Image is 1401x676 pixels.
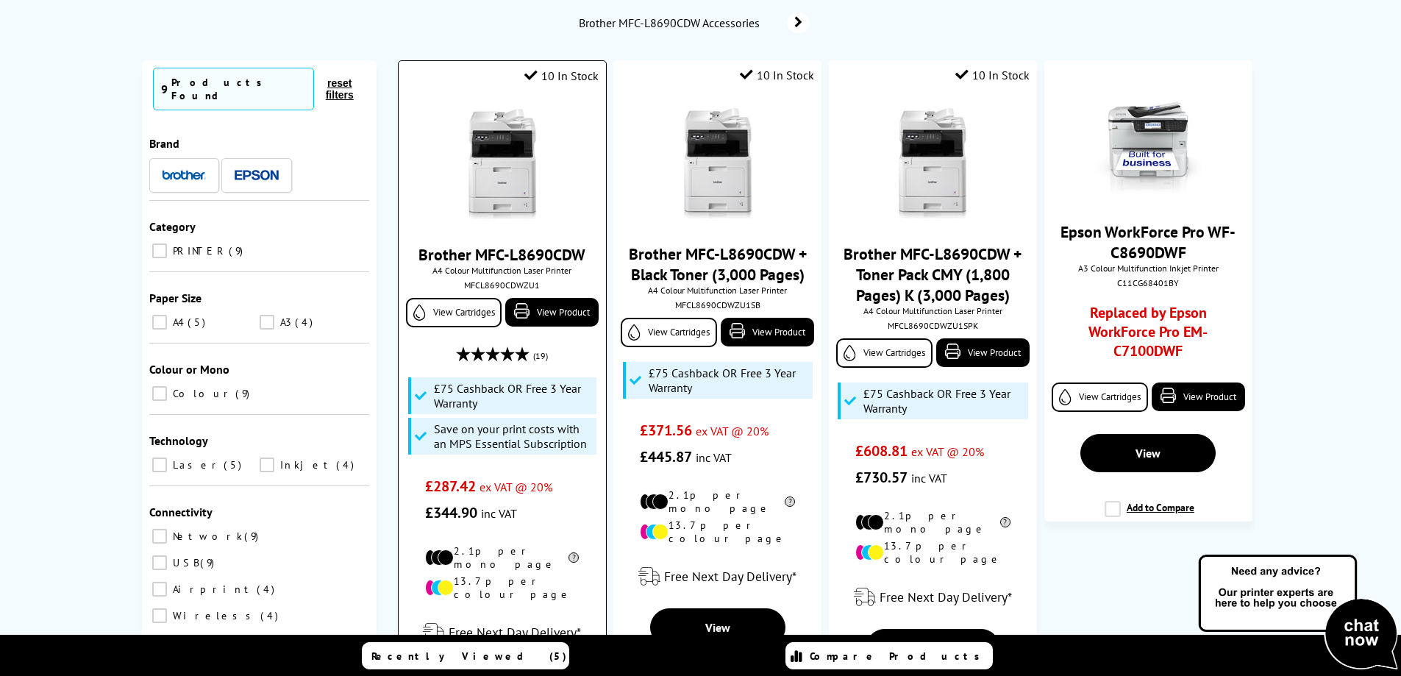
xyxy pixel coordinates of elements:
[649,366,809,395] span: £75 Cashback OR Free 3 Year Warranty
[149,505,213,519] span: Connectivity
[936,338,1030,367] a: View Product
[188,316,209,329] span: 5
[152,608,167,623] input: Wireless 4
[955,68,1030,82] div: 10 In Stock
[577,13,810,33] a: Brother MFC-L8690CDW Accessories
[624,299,810,310] div: MFCL8690CDWZU1SB
[152,315,167,330] input: A4 5
[425,574,579,601] li: 13.7p per colour page
[425,477,476,496] span: £287.42
[434,381,593,410] span: £75 Cashback OR Free 3 Year Warranty
[855,441,908,460] span: £608.81
[260,609,282,622] span: 4
[480,480,552,494] span: ex VAT @ 20%
[149,433,208,448] span: Technology
[434,421,593,451] span: Save on your print costs with an MPS Essential Subscription
[911,444,984,459] span: ex VAT @ 20%
[844,243,1022,305] a: Brother MFC-L8690CDW + Toner Pack CMY (1,800 Pages) K (3,000 Pages)
[152,555,167,570] input: USB 9
[721,318,814,346] a: View Product
[295,316,316,329] span: 4
[621,556,814,597] div: modal_delivery
[1060,221,1236,263] a: Epson WorkForce Pro WF-C8690DWF
[224,458,245,472] span: 5
[640,447,692,466] span: £445.87
[1136,446,1161,460] span: View
[152,582,167,597] input: Airprint 4
[425,544,579,571] li: 2.1p per mono page
[1052,263,1245,274] span: A3 Colour Multifunction Inkjet Printer
[840,320,1026,331] div: MFCL8690CDWZU1SPK
[152,243,167,258] input: PRINTER 9
[577,15,766,30] span: Brother MFC-L8690CDW Accessories
[371,650,567,663] span: Recently Viewed (5)
[169,316,186,329] span: A4
[260,315,274,330] input: A3 4
[149,136,179,151] span: Brand
[640,421,692,440] span: £371.56
[1105,501,1194,529] label: Add to Compare
[705,620,730,635] span: View
[260,458,274,472] input: Inkjet 4
[447,109,557,219] img: MFCL8690CDWFRONTSmall.jpg
[169,244,227,257] span: PRINTER
[161,82,168,96] span: 9
[169,609,259,622] span: Wireless
[152,529,167,544] input: Network 9
[200,556,218,569] span: 9
[152,386,167,401] input: Colour 9
[362,642,569,669] a: Recently Viewed (5)
[235,387,253,400] span: 9
[1052,383,1148,412] a: View Cartridges
[235,170,279,181] img: Epson
[663,108,773,218] img: MFCL8690CDWFRONTSmall2.jpg
[229,244,246,257] span: 9
[1152,383,1245,411] a: View Product
[1195,552,1401,673] img: Open Live Chat window
[171,76,306,102] div: Products Found
[836,305,1030,316] span: A4 Colour Multifunction Laser Printer
[314,77,366,102] button: reset filters
[244,530,262,543] span: 9
[524,68,599,83] div: 10 In Stock
[152,458,167,472] input: Laser 5
[257,583,278,596] span: 4
[640,488,795,515] li: 2.1p per mono page
[169,458,222,472] span: Laser
[169,556,199,569] span: USB
[740,68,814,82] div: 10 In Stock
[855,539,1010,566] li: 13.7p per colour page
[418,244,585,265] a: Brother MFC-L8690CDW
[169,530,243,543] span: Network
[410,280,594,291] div: MFCL8690CDWZU1
[406,298,502,327] a: View Cartridges
[449,624,581,641] span: Free Next Day Delivery*
[1080,434,1216,472] a: View
[629,243,807,285] a: Brother MFC-L8690CDW + Black Toner (3,000 Pages)
[785,642,993,669] a: Compare Products
[866,629,1001,667] a: View
[169,387,234,400] span: Colour
[696,450,732,465] span: inc VAT
[169,583,255,596] span: Airprint
[425,503,477,522] span: £344.90
[149,291,202,305] span: Paper Size
[640,519,795,545] li: 13.7p per colour page
[877,108,988,218] img: MFCL8690CDWFRONTSmall5.jpg
[481,506,517,521] span: inc VAT
[1055,277,1241,288] div: C11CG68401BY
[277,458,335,472] span: Inkjet
[650,608,785,647] a: View
[836,577,1030,618] div: modal_delivery
[505,298,598,327] a: View Product
[621,318,717,347] a: View Cartridges
[149,362,229,377] span: Colour or Mono
[533,342,548,370] span: (19)
[621,285,814,296] span: A4 Colour Multifunction Laser Printer
[336,458,357,472] span: 4
[664,568,796,585] span: Free Next Day Delivery*
[1093,86,1203,196] img: epson-wf-c8690dwf-front-new-small.jpg
[810,650,988,663] span: Compare Products
[149,219,196,234] span: Category
[1071,303,1226,368] a: Replaced by Epson WorkForce Pro EM-C7100DWF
